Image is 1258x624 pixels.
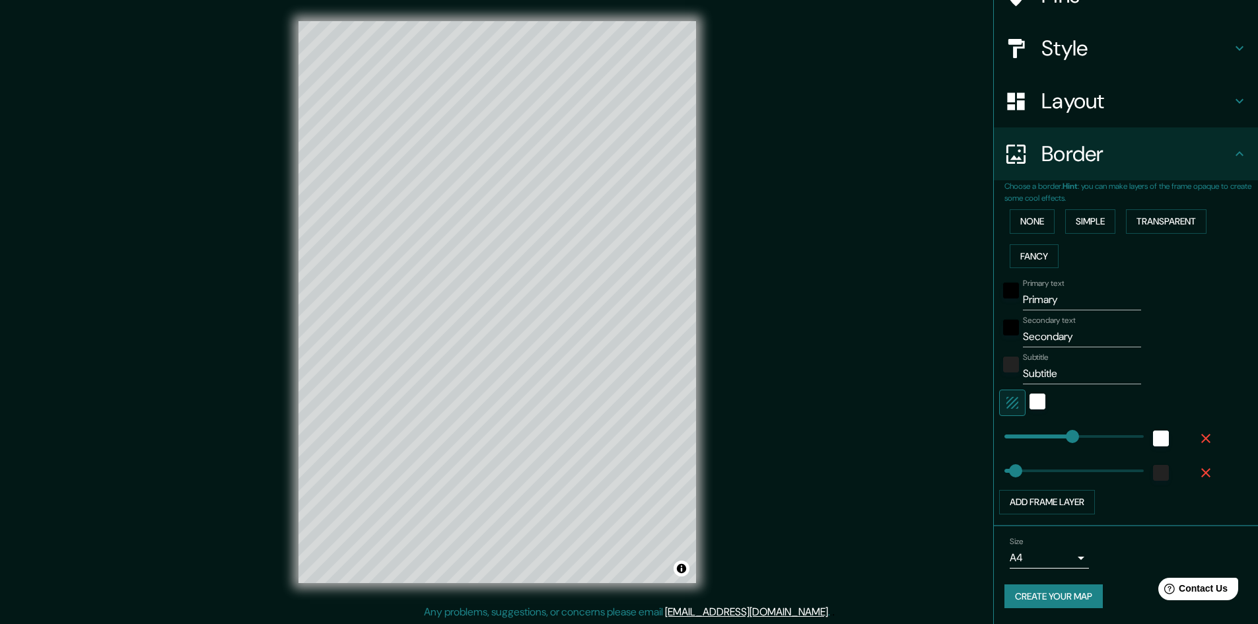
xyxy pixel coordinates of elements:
h4: Style [1041,35,1232,61]
div: Border [994,127,1258,180]
button: black [1003,283,1019,298]
label: Subtitle [1023,352,1049,363]
button: None [1010,209,1055,234]
div: A4 [1010,547,1089,569]
p: Any problems, suggestions, or concerns please email . [424,604,830,620]
h4: Border [1041,141,1232,167]
b: Hint [1063,181,1078,191]
button: Toggle attribution [674,561,689,576]
label: Primary text [1023,278,1064,289]
h4: Layout [1041,88,1232,114]
div: . [830,604,832,620]
button: black [1003,320,1019,335]
button: color-222222 [1003,357,1019,372]
iframe: Help widget launcher [1140,572,1243,609]
label: Size [1010,536,1024,547]
p: Choose a border. : you can make layers of the frame opaque to create some cool effects. [1004,180,1258,204]
button: color-222222 [1153,465,1169,481]
button: Create your map [1004,584,1103,609]
a: [EMAIL_ADDRESS][DOMAIN_NAME] [665,605,828,619]
button: Add frame layer [999,490,1095,514]
button: Transparent [1126,209,1206,234]
button: white [1153,431,1169,446]
button: Fancy [1010,244,1059,269]
div: Style [994,22,1258,75]
label: Secondary text [1023,315,1076,326]
button: Simple [1065,209,1115,234]
div: . [832,604,835,620]
div: Layout [994,75,1258,127]
button: white [1030,394,1045,409]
